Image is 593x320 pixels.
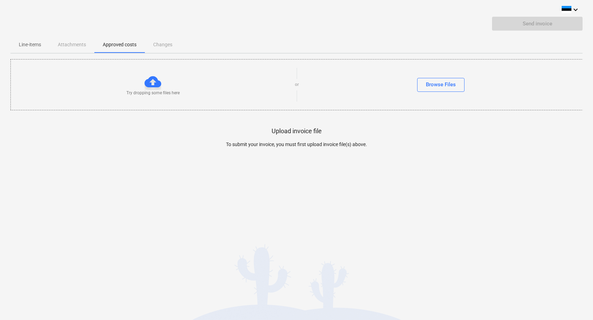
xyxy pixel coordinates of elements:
button: Browse Files [417,78,465,92]
i: keyboard_arrow_down [571,6,580,14]
p: Upload invoice file [272,127,322,135]
p: or [295,82,299,88]
p: To submit your invoice, you must first upload invoice file(s) above. [154,141,440,148]
div: Browse Files [426,80,456,89]
p: Try dropping some files here [126,90,180,96]
p: Line-items [19,41,41,48]
div: Try dropping some files hereorBrowse Files [10,59,583,110]
p: Approved costs [103,41,136,48]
